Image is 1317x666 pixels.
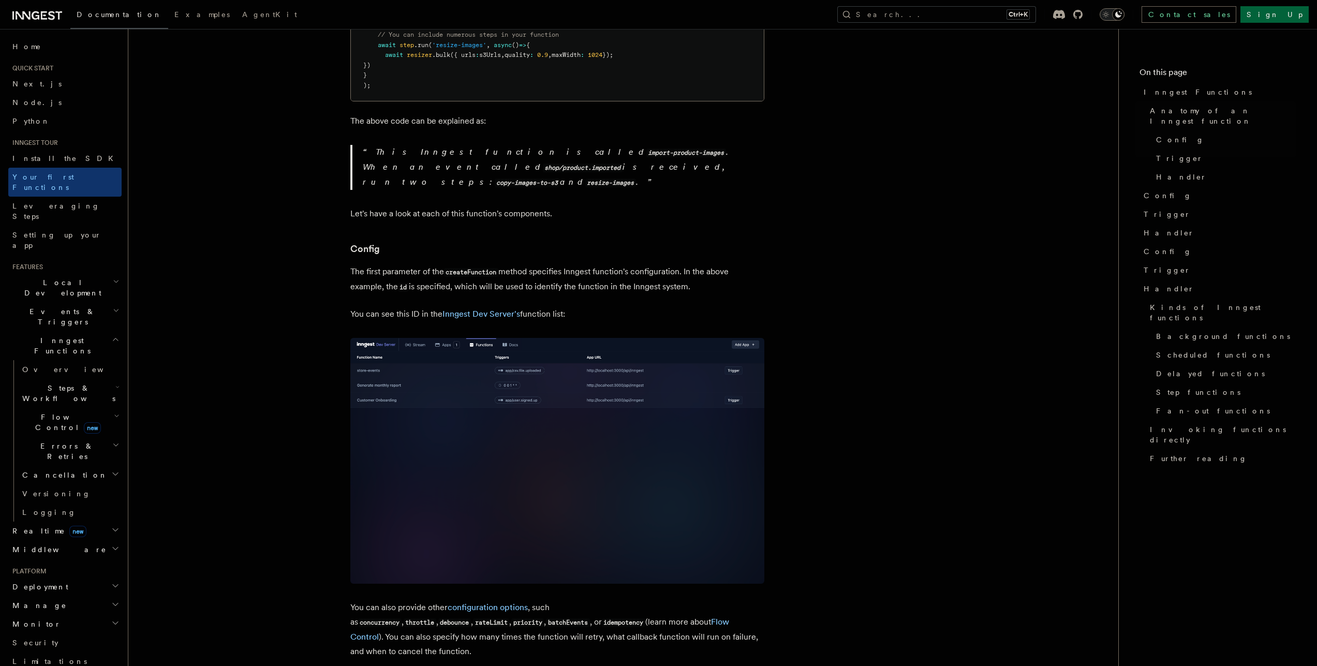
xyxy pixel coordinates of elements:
button: Cancellation [18,466,122,484]
span: Realtime [8,526,86,536]
a: Node.js [8,93,122,112]
a: Config [1140,186,1296,205]
span: , [501,51,505,58]
code: resize-images [585,179,636,187]
button: Deployment [8,578,122,596]
button: Search...Ctrl+K [837,6,1036,23]
span: 1024 [588,51,602,58]
a: Config [350,242,380,256]
a: Setting up your app [8,226,122,255]
span: : [530,51,534,58]
a: Config [1140,242,1296,261]
span: Cancellation [18,470,108,480]
a: Contact sales [1142,6,1236,23]
span: Step functions [1156,387,1240,397]
span: Background functions [1156,331,1290,342]
code: concurrency [358,618,402,627]
kbd: Ctrl+K [1007,9,1030,20]
a: Documentation [70,3,168,29]
span: => [519,41,526,49]
div: Inngest Functions [8,360,122,522]
button: Steps & Workflows [18,379,122,408]
span: Middleware [8,544,107,555]
a: Scheduled functions [1152,346,1296,364]
span: Features [8,263,43,271]
code: import-product-images [646,149,726,157]
a: configuration options [448,602,528,612]
a: Fan-out functions [1152,402,1296,420]
code: createFunction [444,268,498,277]
span: Documentation [77,10,162,19]
button: Errors & Retries [18,437,122,466]
a: Step functions [1152,383,1296,402]
span: Monitor [8,619,61,629]
span: Config [1144,246,1192,257]
span: async [494,41,512,49]
span: Platform [8,567,47,575]
a: Handler [1140,224,1296,242]
span: Events & Triggers [8,306,113,327]
span: // You can include numerous steps in your function [378,31,559,38]
span: Trigger [1144,265,1191,275]
code: idempotency [602,618,645,627]
span: 0.9 [537,51,548,58]
span: step [399,41,414,49]
span: 'resize-images' [432,41,486,49]
span: Inngest Functions [1144,87,1252,97]
span: Fan-out functions [1156,406,1270,416]
a: Trigger [1152,149,1296,168]
span: Invoking functions directly [1150,424,1296,445]
span: AgentKit [242,10,297,19]
span: , [486,41,490,49]
a: Anatomy of an Inngest function [1146,101,1296,130]
span: resizer [407,51,432,58]
button: Manage [8,596,122,615]
button: Inngest Functions [8,331,122,360]
span: .run [414,41,428,49]
a: Config [1152,130,1296,149]
span: Setting up your app [12,231,101,249]
span: Next.js [12,80,62,88]
button: Realtimenew [8,522,122,540]
a: Leveraging Steps [8,197,122,226]
code: batchEvents [546,618,589,627]
a: Examples [168,3,236,28]
span: () [512,41,519,49]
a: Trigger [1140,261,1296,279]
span: Overview [22,365,129,374]
span: Steps & Workflows [18,383,115,404]
a: Install the SDK [8,149,122,168]
a: Home [8,37,122,56]
span: Node.js [12,98,62,107]
img: Screenshot of the Inngest Dev Server interface showing three functions listed under the 'Function... [350,338,764,584]
span: }); [602,51,613,58]
button: Flow Controlnew [18,408,122,437]
span: : [581,51,584,58]
a: Flow Control [350,617,729,642]
code: debounce [438,618,471,627]
span: await [385,51,403,58]
code: id [398,283,409,292]
a: Versioning [18,484,122,503]
span: s3Urls [479,51,501,58]
span: Flow Control [18,412,114,433]
span: Install the SDK [12,154,120,162]
span: Further reading [1150,453,1247,464]
p: The first parameter of the method specifies Inngest function's configuration. In the above exampl... [350,264,764,294]
a: Security [8,633,122,652]
span: Your first Functions [12,173,74,191]
p: This Inngest function is called . When an event called is received, run two steps: and . [363,145,764,190]
button: Local Development [8,273,122,302]
p: The above code can be explained as: [350,114,764,128]
span: }) [363,62,371,69]
a: Handler [1140,279,1296,298]
code: copy-images-to-s3 [495,179,560,187]
span: Config [1156,135,1204,145]
span: Trigger [1156,153,1203,164]
span: Delayed functions [1156,368,1265,379]
span: Examples [174,10,230,19]
span: Handler [1156,172,1207,182]
span: ); [363,82,371,89]
span: Local Development [8,277,113,298]
a: AgentKit [236,3,303,28]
